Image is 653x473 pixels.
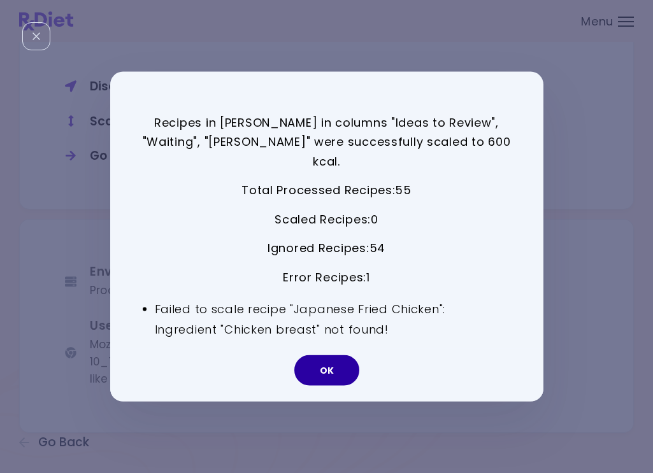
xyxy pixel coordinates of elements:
p: Recipes in [PERSON_NAME] in columns "Ideas to Review", "Waiting", "[PERSON_NAME]" were successful... [142,113,512,171]
div: Close [22,22,50,50]
p: Total Processed Recipes : 55 [142,181,512,201]
li: Failed to scale recipe "Japanese Fried Chicken": Ingredient "Chicken breast" not found! [155,299,512,339]
p: Scaled Recipes : 0 [142,209,512,229]
p: Ignored Recipes : 54 [142,239,512,258]
p: Error Recipes : 1 [142,268,512,288]
button: OK [294,355,359,386]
